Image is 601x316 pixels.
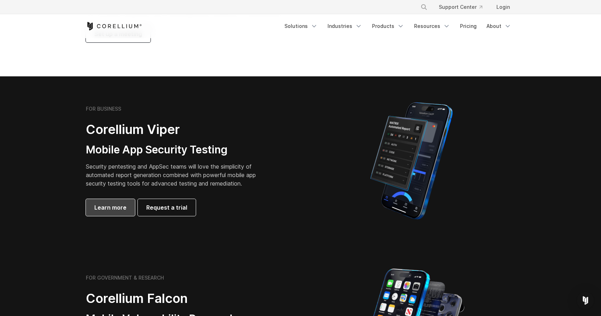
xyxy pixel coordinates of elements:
h3: Mobile App Security Testing [86,143,267,157]
h2: Corellium Falcon [86,291,284,306]
a: About [482,20,515,33]
span: Learn more [94,203,126,212]
a: Industries [323,20,366,33]
a: Login [491,1,515,13]
h2: Corellium Viper [86,122,267,137]
h6: FOR BUSINESS [86,106,121,112]
p: Security pentesting and AppSec teams will love the simplicity of automated report generation comb... [86,162,267,188]
a: Pricing [456,20,481,33]
button: Search [418,1,430,13]
h6: FOR GOVERNMENT & RESEARCH [86,275,164,281]
a: Support Center [433,1,488,13]
a: Learn more [86,199,135,216]
a: Request a trial [138,199,196,216]
a: Solutions [280,20,322,33]
a: Corellium Home [86,22,142,30]
div: Navigation Menu [280,20,515,33]
div: Navigation Menu [412,1,515,13]
span: Request a trial [146,203,187,212]
a: Products [368,20,408,33]
div: Open Intercom Messenger [577,292,594,309]
img: Corellium MATRIX automated report on iPhone showing app vulnerability test results across securit... [358,99,465,223]
a: Resources [410,20,454,33]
